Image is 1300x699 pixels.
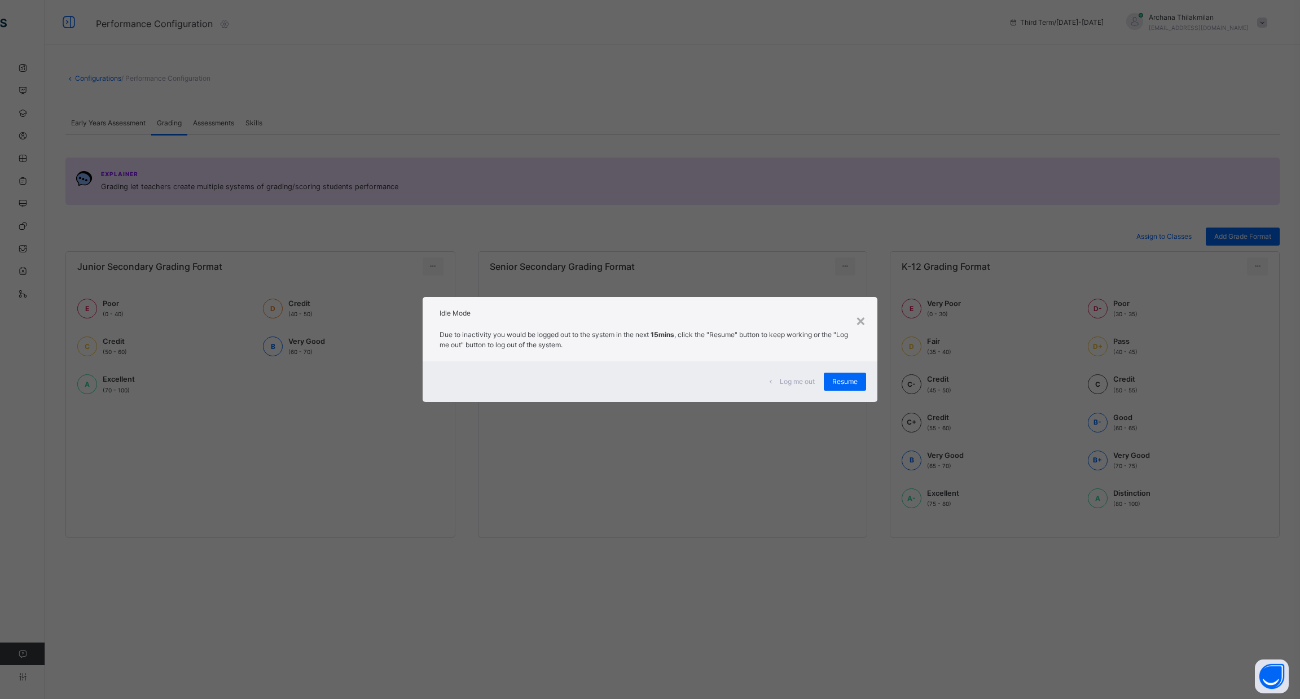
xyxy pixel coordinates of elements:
[855,308,866,332] div: ×
[440,308,860,318] h2: Idle Mode
[440,330,860,350] p: Due to inactivity you would be logged out to the system in the next , click the "Resume" button t...
[780,377,815,387] span: Log me out
[651,330,674,339] strong: 15mins
[1255,659,1289,693] button: Open asap
[832,377,858,387] span: Resume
